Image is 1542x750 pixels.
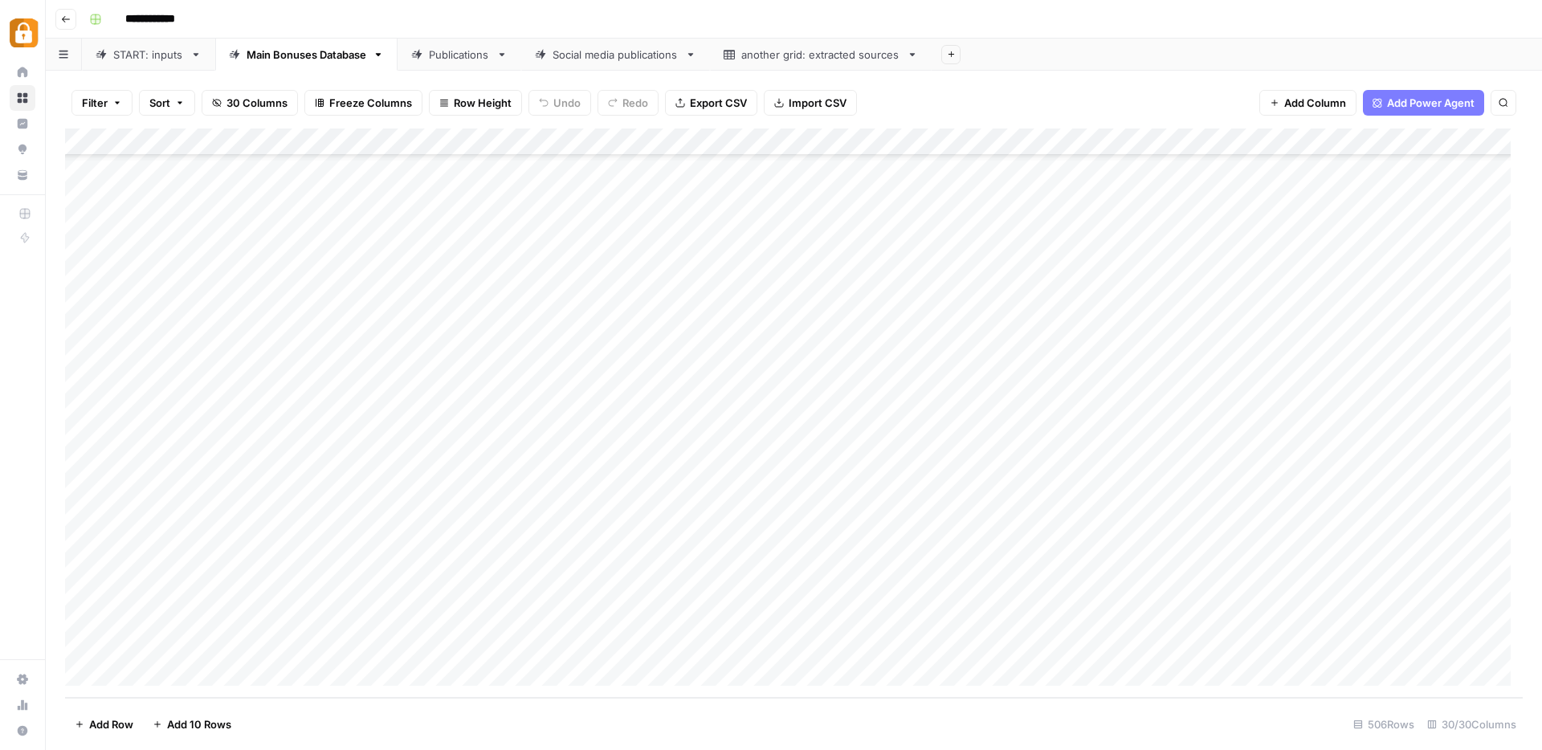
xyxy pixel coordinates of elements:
button: Row Height [429,90,522,116]
a: Browse [10,85,35,111]
button: Sort [139,90,195,116]
button: Redo [598,90,659,116]
a: Main Bonuses Database [215,39,398,71]
span: Sort [149,95,170,111]
button: Filter [71,90,133,116]
button: Freeze Columns [304,90,422,116]
span: Add 10 Rows [167,716,231,732]
span: Filter [82,95,108,111]
a: Opportunities [10,137,35,162]
a: Your Data [10,162,35,188]
img: Adzz Logo [10,18,39,47]
button: Help + Support [10,718,35,744]
span: Import CSV [789,95,846,111]
span: Export CSV [690,95,747,111]
button: Add Row [65,711,143,737]
button: Undo [528,90,591,116]
a: Usage [10,692,35,718]
div: another grid: extracted sources [741,47,900,63]
a: Home [10,59,35,85]
span: Add Column [1284,95,1346,111]
div: Publications [429,47,490,63]
a: START: inputs [82,39,215,71]
span: Undo [553,95,581,111]
button: Add 10 Rows [143,711,241,737]
button: 30 Columns [202,90,298,116]
a: Publications [398,39,521,71]
span: Row Height [454,95,512,111]
button: Add Power Agent [1363,90,1484,116]
span: Add Row [89,716,133,732]
button: Import CSV [764,90,857,116]
span: Add Power Agent [1387,95,1475,111]
div: Social media publications [553,47,679,63]
a: Insights [10,111,35,137]
div: 30/30 Columns [1421,711,1523,737]
button: Export CSV [665,90,757,116]
a: Settings [10,666,35,692]
span: 30 Columns [226,95,288,111]
button: Add Column [1259,90,1356,116]
button: Workspace: Adzz [10,13,35,53]
span: Freeze Columns [329,95,412,111]
a: Social media publications [521,39,710,71]
div: 506 Rows [1347,711,1421,737]
a: another grid: extracted sources [710,39,932,71]
span: Redo [622,95,648,111]
div: START: inputs [113,47,184,63]
div: Main Bonuses Database [247,47,366,63]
